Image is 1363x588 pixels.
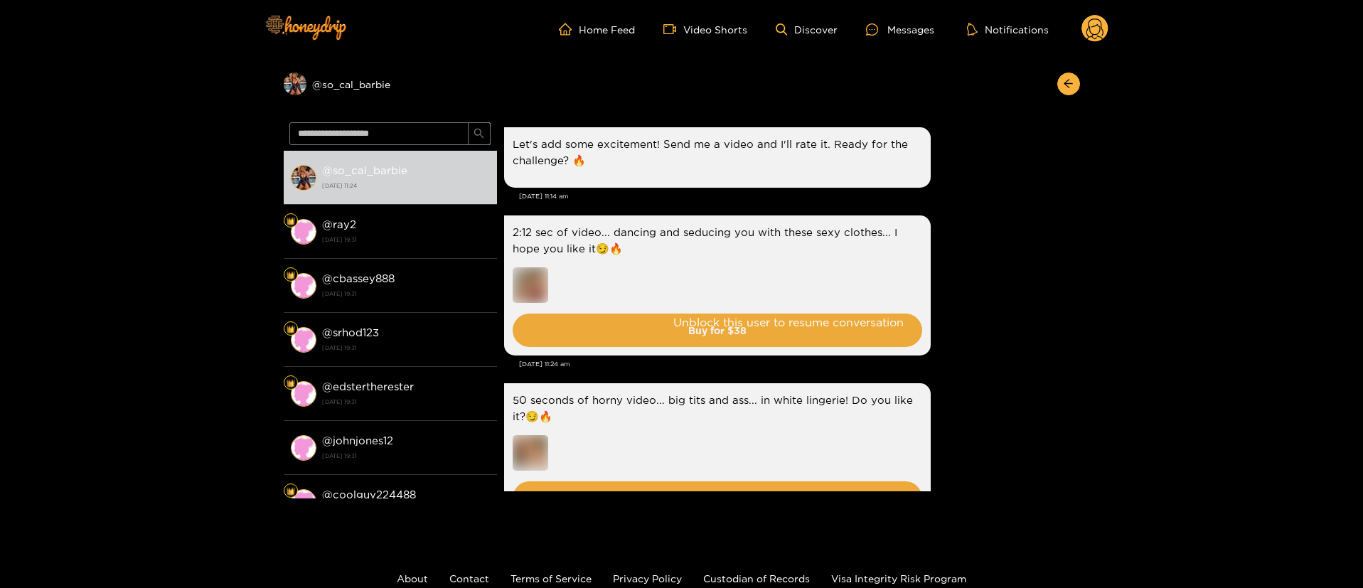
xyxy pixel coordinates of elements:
img: conversation [291,381,316,407]
strong: @ cbassey888 [322,272,395,284]
a: Custodian of Records [703,573,810,584]
a: Home Feed [559,23,635,36]
a: Video Shorts [663,23,747,36]
strong: [DATE] 11:24 [322,179,490,192]
strong: @ so_cal_barbie [322,164,407,176]
img: Fan Level [287,487,295,496]
a: Terms of Service [511,573,592,584]
span: video-camera [663,23,683,36]
strong: [DATE] 19:31 [322,233,490,246]
img: conversation [291,273,316,299]
a: Privacy Policy [613,573,682,584]
strong: @ srhod123 [322,326,379,338]
img: conversation [291,489,316,515]
strong: @ ray2 [322,218,356,230]
div: Messages [866,21,934,38]
a: Visa Integrity Risk Program [831,573,966,584]
a: Discover [776,23,838,36]
strong: @ coolguy224488 [322,488,416,501]
img: Fan Level [287,325,295,333]
strong: [DATE] 19:31 [322,341,490,354]
span: search [474,128,484,140]
img: Fan Level [287,379,295,387]
button: arrow-left [1057,73,1080,95]
span: home [559,23,579,36]
img: Fan Level [287,217,295,225]
img: conversation [291,327,316,353]
div: @so_cal_barbie [284,73,497,95]
strong: @ edstertherester [322,380,414,392]
img: Fan Level [287,271,295,279]
strong: [DATE] 19:31 [322,395,490,408]
button: search [468,122,491,145]
img: conversation [291,219,316,245]
button: Notifications [963,22,1053,36]
strong: [DATE] 19:31 [322,287,490,300]
strong: @ johnjones12 [322,434,393,447]
span: arrow-left [1063,78,1074,90]
img: conversation [291,435,316,461]
div: Unblock this user to resume conversation [497,117,1080,528]
a: Contact [449,573,489,584]
a: About [397,573,428,584]
img: conversation [291,165,316,191]
strong: [DATE] 19:31 [322,449,490,462]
